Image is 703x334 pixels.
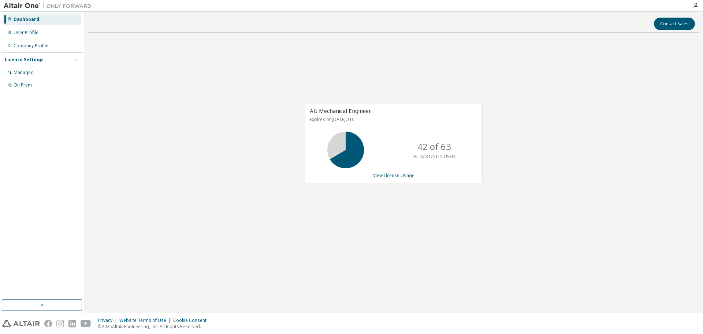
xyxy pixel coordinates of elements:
div: Privacy [98,318,119,323]
div: Cookie Consent [173,318,211,323]
div: Company Profile [14,43,48,49]
p: © 2025 Altair Engineering, Inc. All Rights Reserved. [98,323,211,330]
img: instagram.svg [56,320,64,327]
p: 42 of 63 [417,140,451,153]
div: Dashboard [14,16,39,22]
p: Expires on [DATE] UTC [310,116,476,122]
img: youtube.svg [81,320,91,327]
div: Website Terms of Use [119,318,173,323]
img: Altair One [4,2,95,10]
button: Contact Sales [654,18,695,30]
span: AU Mechanical Engineer [310,107,371,114]
div: User Profile [14,30,38,36]
div: License Settings [5,57,44,63]
img: facebook.svg [44,320,52,327]
p: ALTAIR UNITS USED [413,153,455,159]
a: View License Usage [373,172,414,179]
img: linkedin.svg [68,320,76,327]
div: Managed [14,70,34,76]
div: On Prem [14,82,32,88]
img: altair_logo.svg [2,320,40,327]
